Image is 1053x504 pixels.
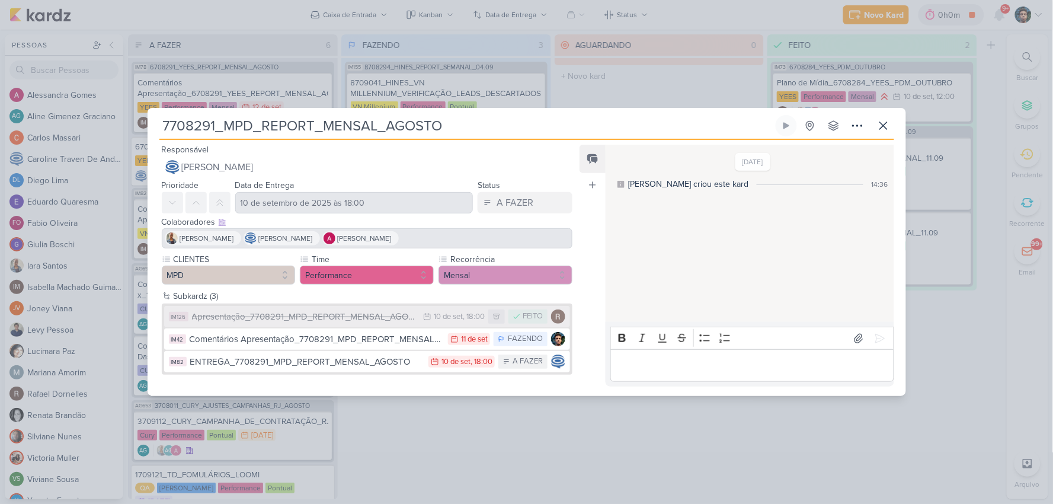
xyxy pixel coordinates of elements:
button: IM126 Apresentação_7708291_MPD_REPORT_MENSAL_AGOSTO 10 de set , 18:00 FEITO [164,306,571,327]
div: 10 de set [434,313,463,321]
input: Select a date [235,192,473,213]
div: FEITO [523,311,543,323]
div: , 18:00 [471,358,492,366]
span: [PERSON_NAME] [182,160,254,174]
div: Ligar relógio [782,121,791,130]
div: , 18:00 [463,313,485,321]
img: Caroline Traven De Andrade [245,232,257,244]
div: Colaboradores [162,216,573,228]
div: A FAZER [497,196,533,210]
label: Recorrência [449,253,572,266]
div: IM42 [169,334,186,344]
button: Mensal [439,266,572,285]
div: ENTREGA_7708291_MPD_REPORT_MENSAL_AGOSTO [190,355,423,369]
span: [PERSON_NAME] [259,233,313,244]
div: A FAZER [513,356,543,368]
div: IM82 [169,357,187,366]
img: Iara Santos [166,232,178,244]
div: Editor toolbar [610,327,894,350]
span: [PERSON_NAME] [180,233,234,244]
img: Rafael Dornelles [551,310,565,324]
button: [PERSON_NAME] [162,157,573,178]
img: Caroline Traven De Andrade [551,355,565,369]
div: Editor editing area: main [610,349,894,382]
label: CLIENTES [172,253,296,266]
div: FAZENDO [508,333,543,345]
span: [PERSON_NAME] [338,233,392,244]
div: IM126 [169,312,188,321]
div: [PERSON_NAME] criou este kard [628,178,748,190]
label: Data de Entrega [235,180,295,190]
div: 11 de set [461,336,488,343]
button: Performance [300,266,434,285]
div: 10 de set [441,358,471,366]
button: MPD [162,266,296,285]
label: Prioridade [162,180,199,190]
div: Subkardz (3) [174,290,573,302]
img: Caroline Traven De Andrade [165,160,180,174]
label: Status [478,180,500,190]
button: IM82 ENTREGA_7708291_MPD_REPORT_MENSAL_AGOSTO 10 de set , 18:00 A FAZER [164,351,571,372]
button: A FAZER [478,192,572,213]
div: Comentários Apresentação_7708291_MPD_REPORT_MENSAL_AGOSTO [190,333,443,346]
div: Apresentação_7708291_MPD_REPORT_MENSAL_AGOSTO [192,310,418,324]
label: Responsável [162,145,209,155]
input: Kard Sem Título [159,115,773,136]
button: IM42 Comentários Apresentação_7708291_MPD_REPORT_MENSAL_AGOSTO 11 de set FAZENDO [164,328,571,350]
label: Time [311,253,434,266]
img: Nelito Junior [551,332,565,346]
img: Alessandra Gomes [324,232,335,244]
div: 14:36 [872,179,888,190]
